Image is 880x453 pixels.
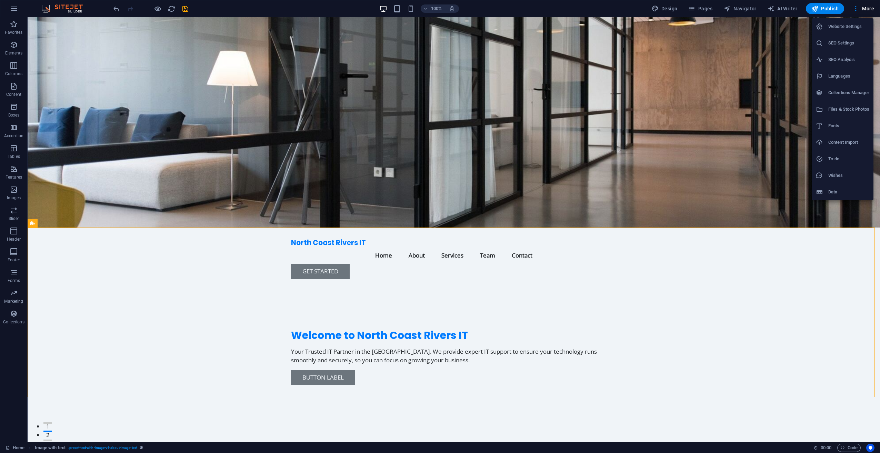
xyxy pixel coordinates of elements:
[16,422,24,424] button: 3
[828,89,869,97] h6: Collections Manager
[828,155,869,163] h6: To-do
[828,56,869,64] h6: SEO Analysis
[828,171,869,180] h6: Wishes
[828,105,869,113] h6: Files & Stock Photos
[828,39,869,47] h6: SEO Settings
[828,138,869,147] h6: Content Import
[16,413,24,415] button: 2
[828,72,869,80] h6: Languages
[828,22,869,31] h6: Website Settings
[828,188,869,196] h6: Data
[828,122,869,130] h6: Fonts
[16,405,24,406] button: 1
